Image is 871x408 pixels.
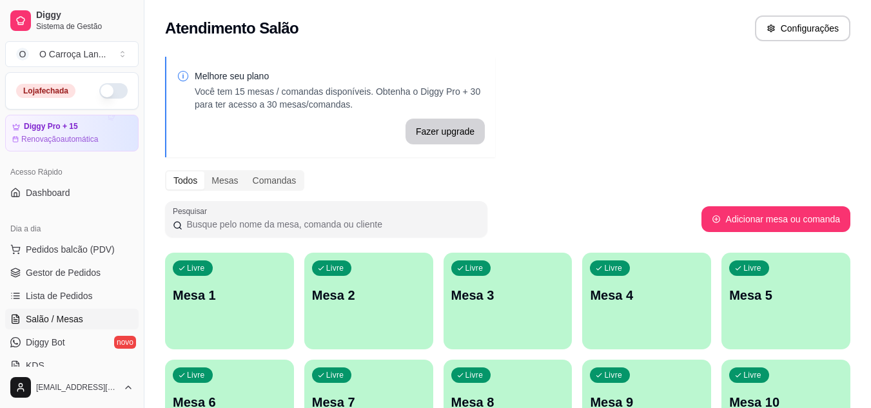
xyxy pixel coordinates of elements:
a: Gestor de Pedidos [5,262,139,283]
a: DiggySistema de Gestão [5,5,139,36]
button: LivreMesa 4 [582,253,711,349]
button: Adicionar mesa ou comanda [701,206,850,232]
p: Livre [465,263,484,273]
p: Livre [187,370,205,380]
button: [EMAIL_ADDRESS][DOMAIN_NAME] [5,372,139,403]
a: Diggy Pro + 15Renovaçãoautomática [5,115,139,151]
button: LivreMesa 5 [721,253,850,349]
p: Livre [604,263,622,273]
span: Gestor de Pedidos [26,266,101,279]
div: O Carroça Lan ... [39,48,106,61]
span: Diggy Bot [26,336,65,349]
span: Sistema de Gestão [36,21,133,32]
span: Lista de Pedidos [26,289,93,302]
a: Salão / Mesas [5,309,139,329]
h2: Atendimento Salão [165,18,298,39]
div: Mesas [204,171,245,189]
input: Pesquisar [182,218,480,231]
p: Livre [604,370,622,380]
a: Dashboard [5,182,139,203]
label: Pesquisar [173,206,211,217]
p: Livre [187,263,205,273]
a: Lista de Pedidos [5,286,139,306]
article: Renovação automática [21,134,98,144]
span: Salão / Mesas [26,313,83,325]
p: Mesa 3 [451,286,565,304]
p: Mesa 5 [729,286,843,304]
button: Select a team [5,41,139,67]
span: Diggy [36,10,133,21]
span: O [16,48,29,61]
a: Diggy Botnovo [5,332,139,353]
button: Fazer upgrade [406,119,485,144]
span: Pedidos balcão (PDV) [26,243,115,256]
article: Diggy Pro + 15 [24,122,78,131]
p: Livre [743,263,761,273]
p: Mesa 2 [312,286,426,304]
p: Mesa 1 [173,286,286,304]
div: Comandas [246,171,304,189]
div: Loja fechada [16,84,75,98]
button: LivreMesa 2 [304,253,433,349]
p: Mesa 4 [590,286,703,304]
p: Livre [743,370,761,380]
div: Todos [166,171,204,189]
button: Pedidos balcão (PDV) [5,239,139,260]
a: KDS [5,355,139,376]
p: Livre [465,370,484,380]
div: Dia a dia [5,219,139,239]
div: Acesso Rápido [5,162,139,182]
button: LivreMesa 3 [444,253,573,349]
span: Dashboard [26,186,70,199]
button: LivreMesa 1 [165,253,294,349]
span: KDS [26,359,44,372]
button: Configurações [755,15,850,41]
p: Você tem 15 mesas / comandas disponíveis. Obtenha o Diggy Pro + 30 para ter acesso a 30 mesas/com... [195,85,485,111]
p: Melhore seu plano [195,70,485,83]
p: Livre [326,263,344,273]
span: [EMAIL_ADDRESS][DOMAIN_NAME] [36,382,118,393]
button: Alterar Status [99,83,128,99]
p: Livre [326,370,344,380]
